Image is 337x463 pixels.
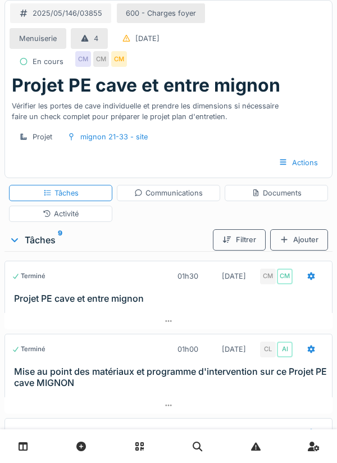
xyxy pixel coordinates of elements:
[111,51,127,67] div: CM
[12,344,45,354] div: Terminé
[177,344,198,355] div: 01h00
[252,188,302,198] div: Documents
[208,428,231,439] div: 24h00
[33,56,63,67] div: En cours
[260,269,276,284] div: CM
[222,344,246,355] div: [DATE]
[135,33,160,44] div: [DATE]
[19,33,57,44] div: Menuiserie
[269,152,327,173] div: Actions
[134,188,203,198] div: Communications
[260,342,276,357] div: CL
[12,96,325,122] div: Vérifier les portes de cave individuelle et prendre les dimensions si nécessaire faire un check c...
[12,429,48,438] div: En cours
[270,229,328,250] div: Ajouter
[14,366,327,388] h3: Mise au point des matériaux et programme d'intervention sur ce Projet PE cave MIGNON
[126,8,196,19] div: 600 - Charges foyer
[213,229,266,250] div: Filtrer
[43,208,79,219] div: Activité
[12,271,45,281] div: Terminé
[80,131,148,142] div: mignon 21-33 - site
[94,33,98,44] div: 4
[9,233,208,247] div: Tâches
[33,131,52,142] div: Projet
[14,293,327,304] h3: Projet PE cave et entre mignon
[277,342,293,357] div: AI
[43,188,79,198] div: Tâches
[277,269,293,284] div: CM
[254,428,279,439] div: [DATE]
[58,233,62,247] sup: 9
[33,8,102,19] div: 2025/05/146/03855
[177,271,198,282] div: 01h30
[93,51,109,67] div: CM
[75,51,91,67] div: CM
[222,271,246,282] div: [DATE]
[12,75,280,96] h1: Projet PE cave et entre mignon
